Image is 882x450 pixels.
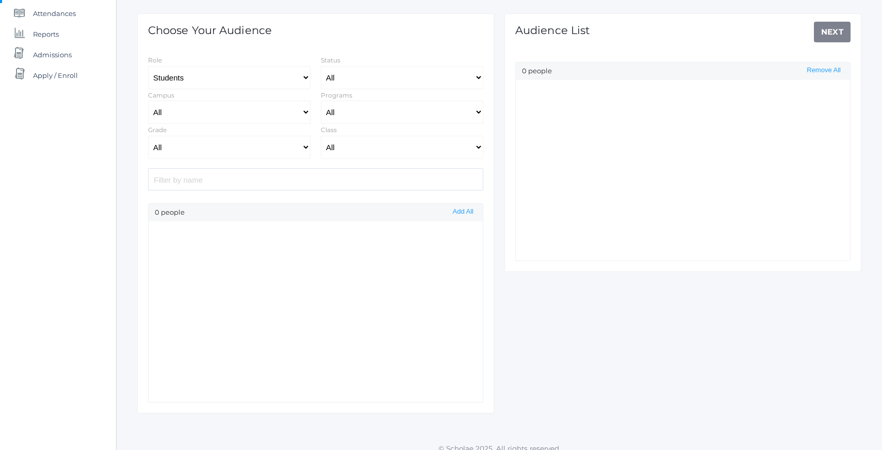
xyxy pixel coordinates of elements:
label: Programs [321,91,352,99]
label: Campus [148,91,174,99]
h1: Audience List [515,24,590,36]
label: Grade [148,126,167,134]
label: Status [321,56,340,64]
input: Filter by name [148,168,483,190]
label: Role [148,56,162,64]
label: Class [321,126,337,134]
button: Remove All [804,66,844,75]
h1: Choose Your Audience [148,24,272,36]
button: Add All [450,207,477,216]
span: Admissions [33,44,72,65]
span: Reports [33,24,59,44]
span: Attendances [33,3,76,24]
div: 0 people [149,204,483,221]
span: Apply / Enroll [33,65,78,86]
div: 0 people [516,62,850,80]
